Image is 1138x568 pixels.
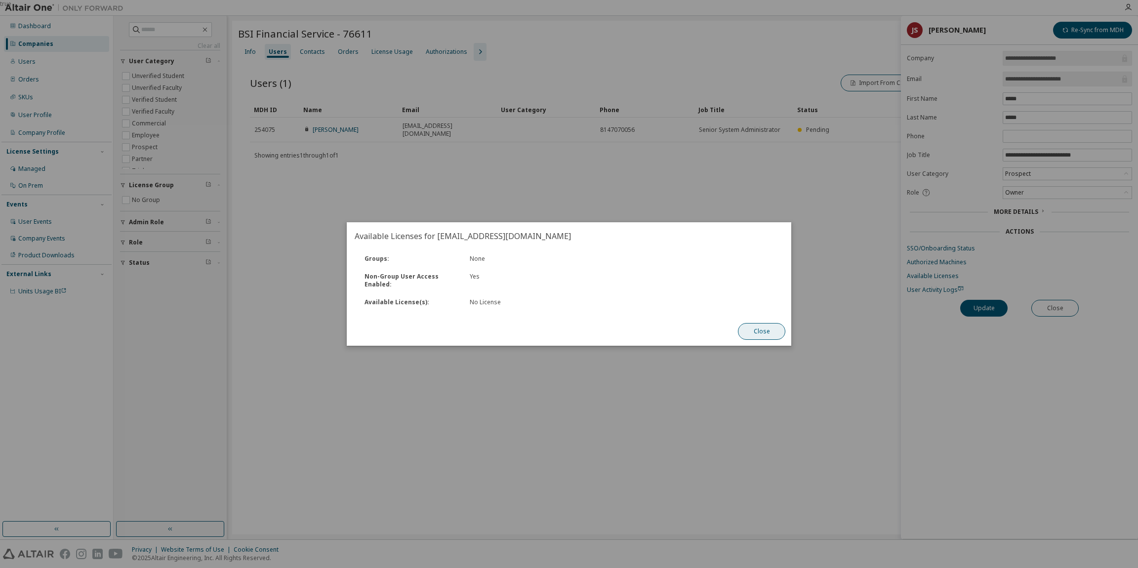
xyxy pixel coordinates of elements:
h2: Available Licenses for [EMAIL_ADDRESS][DOMAIN_NAME] [347,222,791,250]
div: Available License(s) : [359,298,464,306]
button: Close [738,323,785,340]
div: Groups : [359,255,464,263]
div: No License [470,298,616,306]
div: Non-Group User Access Enabled : [359,273,464,288]
div: Yes [464,273,622,288]
div: None [464,255,622,263]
